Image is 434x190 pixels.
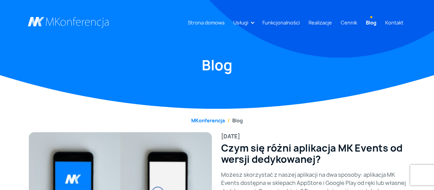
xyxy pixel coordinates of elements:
[338,16,360,29] a: Cennik
[260,16,302,29] a: Funkcjonalności
[225,117,243,124] li: Blog
[28,56,406,74] h1: Blog
[363,16,379,29] a: Blog
[382,16,406,29] a: Kontakt
[185,16,227,29] a: Strona domowa
[191,117,225,124] a: MKonferencja
[221,132,406,140] div: [DATE]
[28,117,406,124] nav: breadcrumb
[221,142,406,165] a: Czym się różni aplikacja MK Events od wersji dedykowanej?
[306,16,335,29] a: Realizacje
[231,16,251,29] a: Usługi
